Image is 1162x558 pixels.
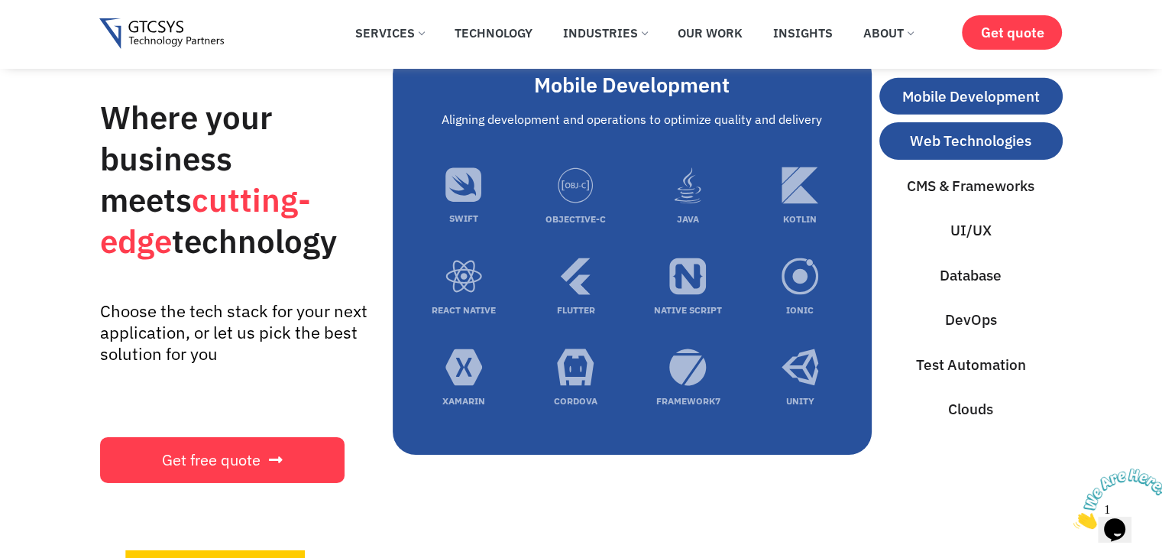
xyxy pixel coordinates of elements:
[393,51,1063,454] div: Tabs. Open items with Enter or Space, close with Escape and navigate using the Arrow keys.
[783,213,817,225] a: KOTLIN
[432,304,496,316] a: REACT NATIVE
[408,73,856,97] h3: Mobile Development
[162,453,261,468] span: Get free quote
[442,395,485,407] a: XAMARIN
[907,175,1034,197] span: CMS & Frameworks
[554,395,597,407] a: CORDOVA
[100,300,371,365] p: Choose the tech stack for your next application, or let us pick the best solution for you
[948,398,993,420] span: Clouds
[6,6,101,67] img: Chat attention grabber
[786,395,814,407] a: UNITY
[910,130,1031,152] span: Web Technologies
[677,213,699,225] a: JAVA
[545,213,606,225] a: OBJECTIVE-C
[557,258,594,300] a: flutter application development service
[980,24,1044,41] span: Get quote
[945,309,997,331] span: DevOps
[449,212,478,224] a: SWIFT
[557,304,595,316] a: FLUTTER
[100,437,345,483] a: Get free quote
[666,16,754,50] a: Our Work
[669,258,707,300] a: native application development service
[762,16,844,50] a: Insights
[99,18,224,50] img: Gtcsys logo
[940,264,1002,287] span: Database
[557,349,594,391] a: cordova development service
[669,167,707,209] a: java development service
[443,16,544,50] a: Technology
[852,16,924,50] a: About
[445,349,483,391] a: xamarin development service
[782,258,819,300] a: ionic development service
[100,97,385,262] h2: Where your business meets technology
[6,6,12,19] span: 1
[902,86,1040,108] span: Mobile Development
[445,167,483,208] a: Swift Technology service
[962,15,1062,50] a: Get quote
[782,349,819,391] a: unity development service
[654,304,722,316] a: NATIVE SCRIPT
[445,258,483,300] a: react-native application development service
[669,349,707,391] a: framework7 development service
[408,110,856,128] p: Aligning development and operations to optimize quality and delivery
[656,395,720,407] a: FRAMEWORK7
[786,304,814,316] a: IONIC
[100,179,311,262] span: cutting-edge
[782,167,819,209] a: kotlin application development service
[557,167,594,209] a: Objective-C Technology service
[1067,462,1162,535] iframe: chat widget
[916,354,1026,376] span: Test Automation
[950,219,992,242] span: UI/UX
[344,16,435,50] a: Services
[552,16,659,50] a: Industries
